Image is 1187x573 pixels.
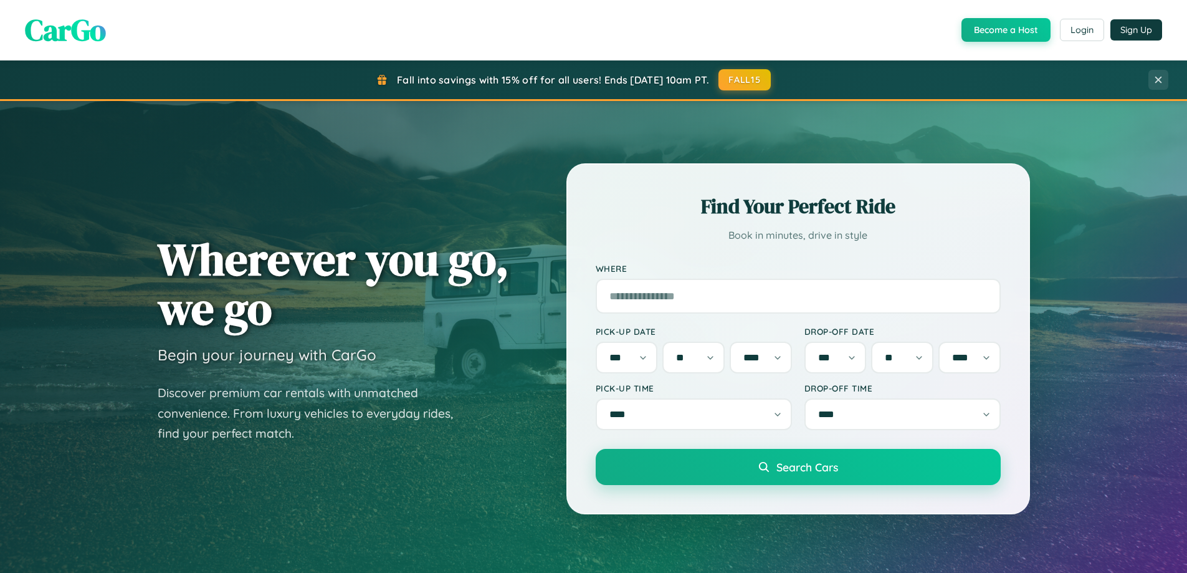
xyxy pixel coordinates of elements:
label: Where [596,263,1001,274]
h1: Wherever you go, we go [158,234,509,333]
span: CarGo [25,9,106,51]
button: Sign Up [1110,19,1162,41]
h2: Find Your Perfect Ride [596,193,1001,220]
label: Drop-off Date [804,326,1001,337]
span: Fall into savings with 15% off for all users! Ends [DATE] 10am PT. [397,74,709,86]
p: Discover premium car rentals with unmatched convenience. From luxury vehicles to everyday rides, ... [158,383,469,444]
button: Login [1060,19,1104,41]
p: Book in minutes, drive in style [596,226,1001,244]
button: Search Cars [596,449,1001,485]
label: Pick-up Time [596,383,792,393]
button: Become a Host [961,18,1051,42]
span: Search Cars [776,460,838,474]
button: FALL15 [718,69,771,90]
h3: Begin your journey with CarGo [158,345,376,364]
label: Pick-up Date [596,326,792,337]
label: Drop-off Time [804,383,1001,393]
